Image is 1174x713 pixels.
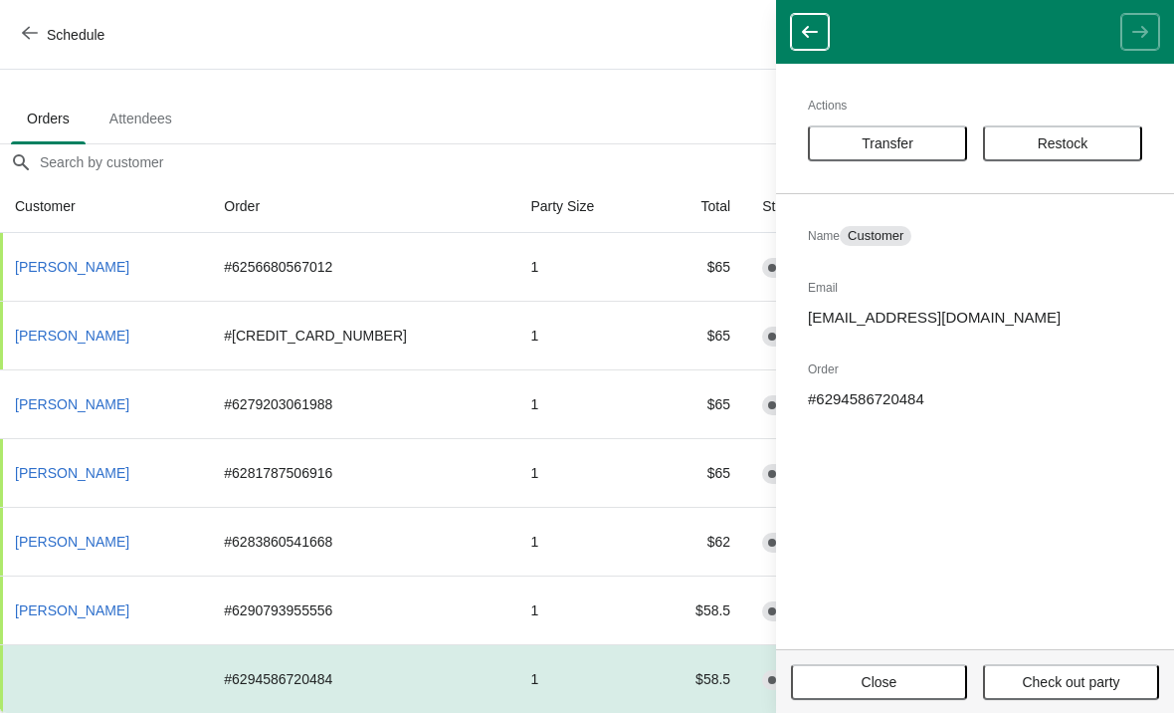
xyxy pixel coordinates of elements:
[983,125,1142,161] button: Restock
[746,180,866,233] th: Status
[808,278,1142,298] h2: Email
[791,664,967,700] button: Close
[15,465,129,481] span: [PERSON_NAME]
[808,308,1142,328] p: [EMAIL_ADDRESS][DOMAIN_NAME]
[848,228,903,244] span: Customer
[651,438,746,507] td: $65
[94,101,188,136] span: Attendees
[1022,674,1119,690] span: Check out party
[7,593,137,628] button: [PERSON_NAME]
[808,389,1142,409] p: # 6294586720484
[808,96,1142,116] h2: Actions
[808,359,1142,379] h2: Order
[651,576,746,644] td: $58.5
[651,180,746,233] th: Total
[15,534,129,550] span: [PERSON_NAME]
[514,233,651,301] td: 1
[208,369,514,438] td: # 6279203061988
[208,644,514,713] td: # 6294586720484
[514,507,651,576] td: 1
[7,524,137,560] button: [PERSON_NAME]
[10,17,120,53] button: Schedule
[39,144,1173,180] input: Search by customer
[651,301,746,369] td: $65
[7,318,137,354] button: [PERSON_NAME]
[651,233,746,301] td: $65
[651,507,746,576] td: $62
[7,455,137,491] button: [PERSON_NAME]
[651,369,746,438] td: $65
[514,301,651,369] td: 1
[15,396,129,412] span: [PERSON_NAME]
[808,125,967,161] button: Transfer
[15,259,129,275] span: [PERSON_NAME]
[208,180,514,233] th: Order
[862,674,897,690] span: Close
[47,27,104,43] span: Schedule
[1038,135,1088,151] span: Restock
[514,180,651,233] th: Party Size
[15,602,129,618] span: [PERSON_NAME]
[808,226,1142,246] h2: Name
[514,438,651,507] td: 1
[208,233,514,301] td: # 6256680567012
[208,576,514,644] td: # 6290793955556
[7,249,137,285] button: [PERSON_NAME]
[208,438,514,507] td: # 6281787506916
[15,328,129,344] span: [PERSON_NAME]
[514,644,651,713] td: 1
[862,135,913,151] span: Transfer
[7,386,137,422] button: [PERSON_NAME]
[651,644,746,713] td: $58.5
[983,664,1159,700] button: Check out party
[11,101,86,136] span: Orders
[514,369,651,438] td: 1
[208,301,514,369] td: # [CREDIT_CARD_NUMBER]
[208,507,514,576] td: # 6283860541668
[514,576,651,644] td: 1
